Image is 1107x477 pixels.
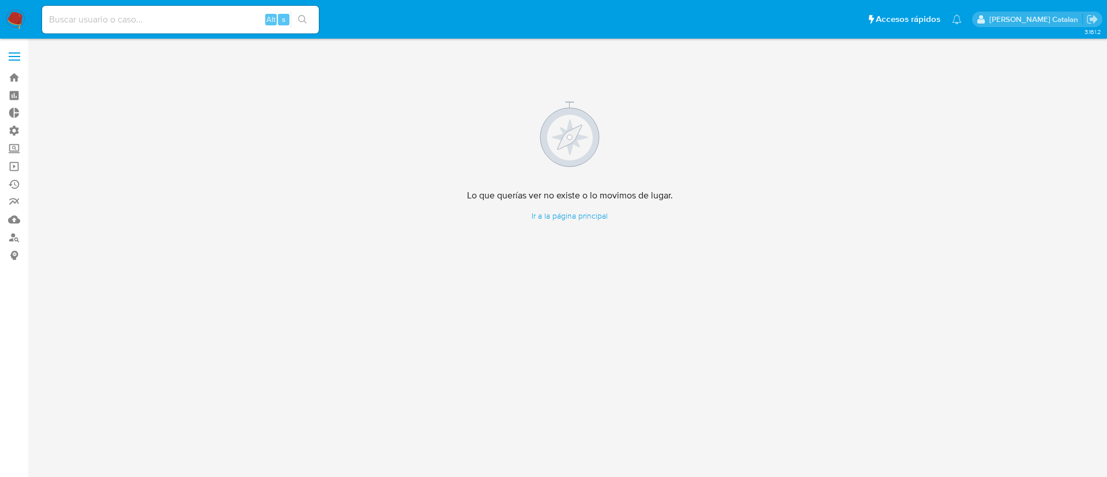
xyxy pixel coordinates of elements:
a: Salir [1086,13,1098,25]
button: search-icon [291,12,314,28]
p: rociodaniela.benavidescatalan@mercadolibre.cl [989,14,1082,25]
input: Buscar usuario o caso... [42,12,319,27]
span: Alt [266,14,276,25]
span: s [282,14,285,25]
a: Ir a la página principal [467,211,673,221]
a: Notificaciones [952,14,962,24]
h4: Lo que querías ver no existe o lo movimos de lugar. [467,190,673,201]
span: Accesos rápidos [876,13,940,25]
